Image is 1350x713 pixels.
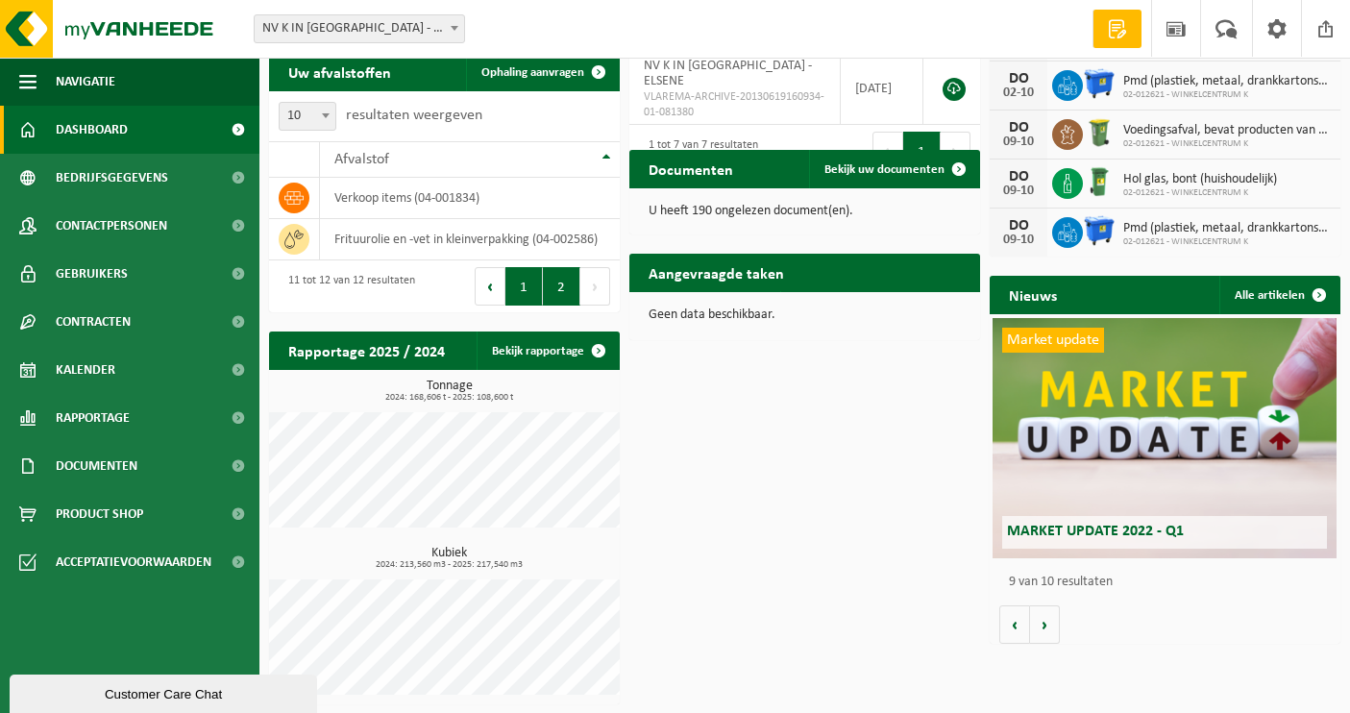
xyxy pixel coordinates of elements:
td: [DATE] [841,52,922,125]
div: DO [999,218,1038,234]
span: VLAREMA-ARCHIVE-20130619160934-01-081380 [644,89,826,120]
label: resultaten weergeven [346,108,482,123]
span: Kalender [56,346,115,394]
h2: Uw afvalstoffen [269,53,410,90]
span: Ophaling aanvragen [481,66,584,79]
button: Vorige [999,605,1030,644]
h3: Tonnage [279,380,620,403]
span: Bedrijfsgegevens [56,154,168,202]
span: Contracten [56,298,131,346]
span: Navigatie [56,58,115,106]
p: U heeft 190 ongelezen document(en). [649,205,961,218]
span: 10 [279,102,336,131]
div: 09-10 [999,184,1038,198]
img: WB-1100-HPE-BE-01 [1083,214,1116,247]
img: WB-1100-HPE-BE-01 [1083,67,1116,100]
a: Bekijk uw documenten [809,150,978,188]
a: Ophaling aanvragen [466,53,618,91]
iframe: chat widget [10,671,321,713]
span: Gebruikers [56,250,128,298]
td: frituurolie en -vet in kleinverpakking (04-002586) [320,219,620,260]
span: 02-012621 - WINKELCENTRUM K [1123,138,1331,150]
span: 10 [280,103,335,130]
span: Bekijk uw documenten [824,163,945,176]
span: Hol glas, bont (huishoudelijk) [1123,172,1277,187]
button: Next [941,132,970,170]
span: 2024: 213,560 m3 - 2025: 217,540 m3 [279,560,620,570]
span: Afvalstof [334,152,389,167]
button: 1 [903,132,941,170]
a: Alle artikelen [1219,276,1338,314]
span: Market update [1002,328,1104,353]
span: Acceptatievoorwaarden [56,538,211,586]
span: Pmd (plastiek, metaal, drankkartons) (bedrijven) [1123,221,1331,236]
span: NV K IN KORTRIJK - ELSENE [254,14,465,43]
span: 02-012621 - WINKELCENTRUM K [1123,236,1331,248]
h2: Documenten [629,150,752,187]
a: Market update Market update 2022 - Q1 [993,318,1337,558]
div: 1 tot 7 van 7 resultaten [639,130,758,172]
span: 02-012621 - WINKELCENTRUM K [1123,89,1331,101]
span: Voedingsafval, bevat producten van dierlijke oorsprong, onverpakt, categorie 3 [1123,123,1331,138]
img: WB-0240-HPE-GN-01 [1083,165,1116,198]
span: Market update 2022 - Q1 [1007,524,1184,539]
button: Volgende [1030,605,1060,644]
div: DO [999,120,1038,135]
div: 09-10 [999,135,1038,149]
img: WB-0240-HPE-GN-50 [1083,116,1116,149]
button: 2 [543,267,580,306]
p: Geen data beschikbaar. [649,308,961,322]
a: Bekijk rapportage [477,332,618,370]
span: 02-012621 - WINKELCENTRUM K [1123,187,1277,199]
button: 1 [505,267,543,306]
span: Product Shop [56,490,143,538]
div: DO [999,71,1038,86]
div: 09-10 [999,234,1038,247]
span: 2024: 168,606 t - 2025: 108,600 t [279,393,620,403]
span: NV K IN KORTRIJK - ELSENE [255,15,464,42]
button: Previous [872,132,903,170]
td: verkoop items (04-001834) [320,178,620,219]
div: DO [999,169,1038,184]
h2: Rapportage 2025 / 2024 [269,332,464,369]
span: Pmd (plastiek, metaal, drankkartons) (bedrijven) [1123,74,1331,89]
h2: Aangevraagde taken [629,254,803,291]
span: Rapportage [56,394,130,442]
h2: Nieuws [990,276,1076,313]
span: NV K IN [GEOGRAPHIC_DATA] - ELSENE [644,59,812,88]
span: Contactpersonen [56,202,167,250]
div: 02-10 [999,86,1038,100]
span: Documenten [56,442,137,490]
span: Dashboard [56,106,128,154]
button: Next [580,267,610,306]
p: 9 van 10 resultaten [1009,576,1331,589]
h3: Kubiek [279,547,620,570]
button: Previous [475,267,505,306]
div: 11 tot 12 van 12 resultaten [279,265,415,307]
